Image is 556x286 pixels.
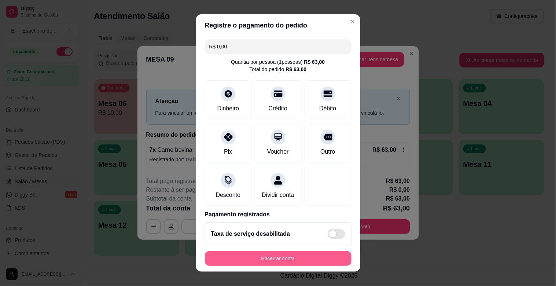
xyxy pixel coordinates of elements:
[209,39,347,54] input: Ex.: hambúrguer de cordeiro
[262,191,294,199] div: Dividir conta
[224,147,232,156] div: Pix
[269,104,288,113] div: Crédito
[231,58,325,66] div: Quantia por pessoa ( 1 pessoas)
[347,16,359,27] button: Close
[211,230,290,238] h2: Taxa de serviço desabilitada
[319,104,336,113] div: Débito
[205,251,351,266] button: Encerrar conta
[216,191,241,199] div: Desconto
[205,210,351,219] p: Pagamento registrados
[250,66,307,73] div: Total do pedido
[196,14,360,36] header: Registre o pagamento do pedido
[267,147,289,156] div: Voucher
[304,58,325,66] div: R$ 63,00
[217,104,239,113] div: Dinheiro
[286,66,307,73] div: R$ 63,00
[320,147,335,156] div: Outro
